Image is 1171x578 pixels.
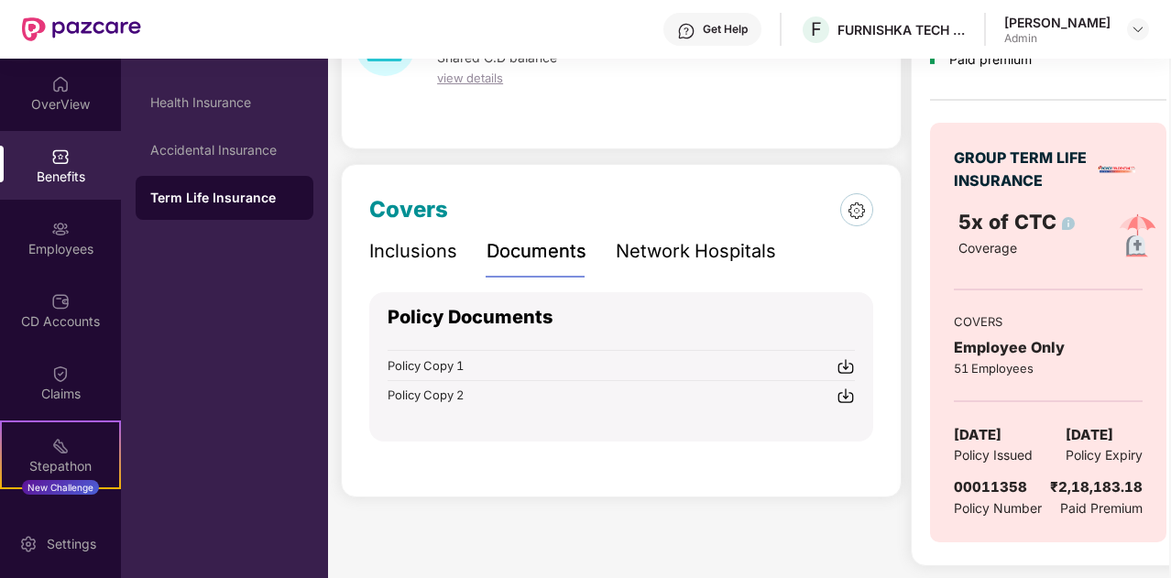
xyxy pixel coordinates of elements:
img: svg+xml;base64,PHN2ZyBpZD0iSGVscC0zMngzMiIgeG1sbnM9Imh0dHA6Ly93d3cudzMub3JnLzIwMDAvc3ZnIiB3aWR0aD... [677,22,695,40]
img: svg+xml;base64,PHN2ZyBpZD0iU2V0dGluZy0yMHgyMCIgeG1sbnM9Imh0dHA6Ly93d3cudzMub3JnLzIwMDAvc3ZnIiB3aW... [19,535,38,553]
span: [DATE] [1066,424,1113,446]
span: Coverage [958,240,1017,256]
img: New Pazcare Logo [22,17,141,41]
div: [PERSON_NAME] [1004,14,1111,31]
span: Policy Number [954,500,1042,516]
div: 51 Employees [954,359,1143,377]
div: Inclusions [369,237,457,266]
img: policyIcon [1108,207,1167,267]
div: Accidental Insurance [150,143,299,158]
div: Network Hospitals [616,237,776,266]
div: Admin [1004,31,1111,46]
div: Documents [487,237,586,266]
div: New Challenge [22,480,99,495]
span: Policy Copy 2 [388,387,464,402]
span: Policy Documents [388,306,553,328]
img: svg+xml;base64,PHN2ZyBpZD0iQmVuZWZpdHMiIHhtbG5zPSJodHRwOi8vd3d3LnczLm9yZy8yMDAwL3N2ZyIgd2lkdGg9Ij... [51,147,70,166]
span: 5x of CTC [958,210,1076,234]
div: Covers [369,192,448,227]
img: svg+xml;base64,PHN2ZyB4bWxucz0iaHR0cDovL3d3dy53My5vcmcvMjAwMC9zdmciIHdpZHRoPSIyMSIgaGVpZ2h0PSIyMC... [51,437,70,455]
div: Get Help [703,22,748,37]
div: Paid premium [949,52,1126,68]
span: Paid Premium [1060,498,1143,518]
div: Employee Only [954,336,1143,359]
span: Shared C.D balance [437,49,557,65]
div: Term Life Insurance [150,189,299,207]
span: [DATE] [954,424,1001,446]
img: svg+xml;base64,PHN2ZyBpZD0iRW1wbG95ZWVzIiB4bWxucz0iaHR0cDovL3d3dy53My5vcmcvMjAwMC9zdmciIHdpZHRoPS... [51,220,70,238]
img: svg+xml;base64,PHN2ZyBpZD0iQ0RfQWNjb3VudHMiIGRhdGEtbmFtZT0iQ0QgQWNjb3VudHMiIHhtbG5zPSJodHRwOi8vd3... [51,292,70,311]
div: Settings [41,535,102,553]
div: FURNISHKA TECH PRIVATE LIMITED [837,21,966,38]
img: svg+xml;base64,PHN2ZyBpZD0iRG93bmxvYWQtMjR4MjQiIHhtbG5zPSJodHRwOi8vd3d3LnczLm9yZy8yMDAwL3N2ZyIgd2... [837,387,855,405]
img: svg+xml;base64,PHN2ZyBpZD0iRG93bmxvYWQtMjR4MjQiIHhtbG5zPSJodHRwOi8vd3d3LnczLm9yZy8yMDAwL3N2ZyIgd2... [837,357,855,376]
img: svg+xml;base64,PHN2ZyBpZD0iQ2xhaW0iIHhtbG5zPSJodHRwOi8vd3d3LnczLm9yZy8yMDAwL3N2ZyIgd2lkdGg9IjIwIi... [51,365,70,383]
div: Stepathon [2,457,119,475]
span: view details [437,71,503,85]
span: Policy Copy 1 [388,358,464,373]
img: svg+xml;base64,PHN2ZyBpZD0iRHJvcGRvd24tMzJ4MzIiIHhtbG5zPSJodHRwOi8vd3d3LnczLm9yZy8yMDAwL3N2ZyIgd2... [1131,22,1145,37]
span: F [811,18,822,40]
span: Policy Expiry [1066,445,1143,465]
img: info [1062,217,1076,231]
img: 6dce827fd94a5890c5f76efcf9a6403c.png [848,202,865,219]
div: Health Insurance [150,95,299,110]
div: COVERS [954,312,1143,331]
div: ₹2,18,183.18 [1050,476,1143,498]
div: GROUP TERM LIFE INSURANCE [954,147,1091,192]
img: insurerLogo [1097,149,1137,190]
span: 00011358 [954,478,1027,496]
span: Policy Issued [954,445,1033,465]
img: svg+xml;base64,PHN2ZyBpZD0iSG9tZSIgeG1sbnM9Imh0dHA6Ly93d3cudzMub3JnLzIwMDAvc3ZnIiB3aWR0aD0iMjAiIG... [51,75,70,93]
